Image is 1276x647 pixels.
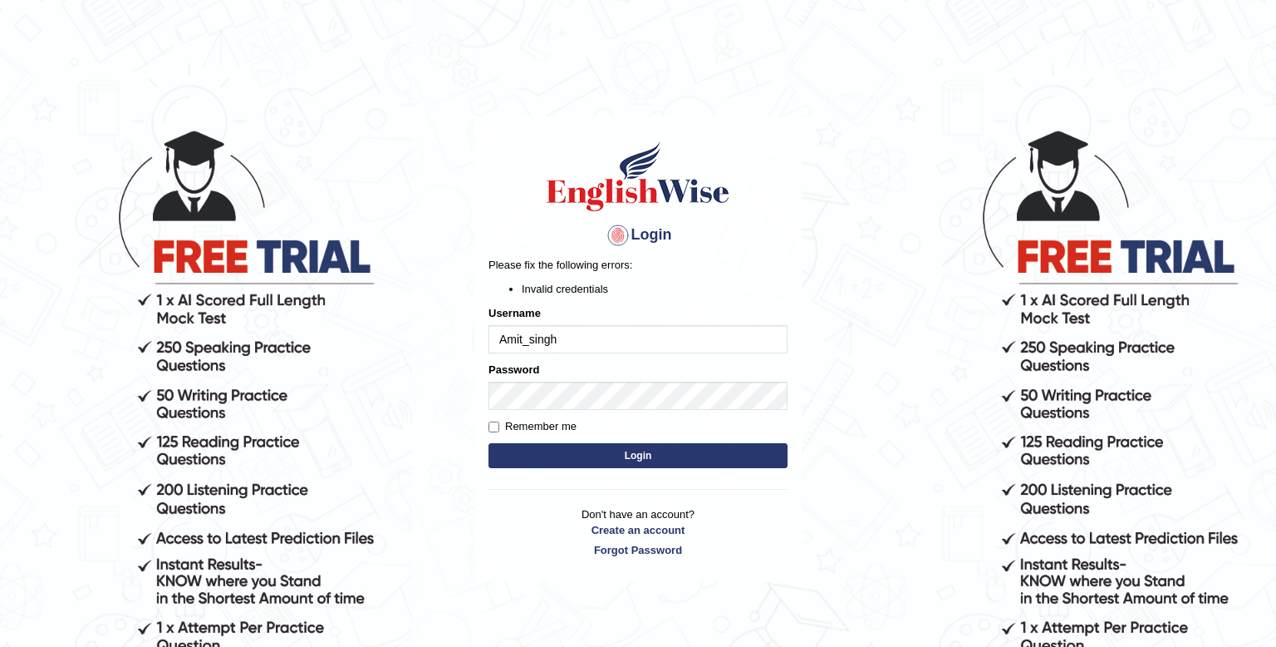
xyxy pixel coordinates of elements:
[488,305,541,321] label: Username
[488,418,577,435] label: Remember me
[522,281,788,297] li: Invalid credentials
[543,139,733,214] img: Logo of English Wise sign in for intelligent practice with AI
[488,522,788,538] a: Create an account
[488,542,788,558] a: Forgot Password
[488,422,499,432] input: Remember me
[488,362,539,378] label: Password
[488,257,788,273] p: Please fix the following errors:
[488,222,788,249] h4: Login
[488,443,788,468] button: Login
[488,506,788,558] p: Don't have an account?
